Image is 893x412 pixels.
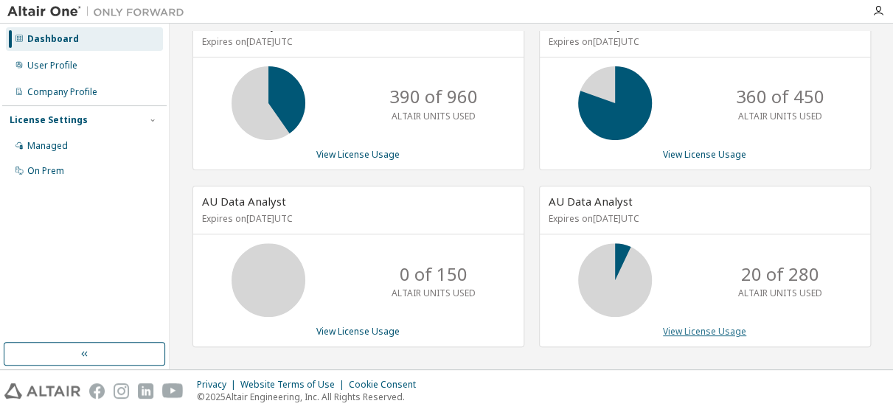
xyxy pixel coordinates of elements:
p: Expires on [DATE] UTC [202,35,511,48]
p: ALTAIR UNITS USED [392,287,476,299]
div: Company Profile [27,86,97,98]
img: altair_logo.svg [4,383,80,399]
p: 20 of 280 [741,262,819,287]
p: 360 of 450 [736,84,824,109]
img: instagram.svg [114,383,129,399]
p: ALTAIR UNITS USED [738,287,822,299]
span: AU Data Analyst [202,194,286,209]
div: User Profile [27,60,77,71]
p: 390 of 960 [389,84,478,109]
div: Managed [27,140,68,152]
p: Expires on [DATE] UTC [549,212,858,225]
a: View License Usage [316,148,400,161]
a: View License Usage [316,325,400,338]
a: View License Usage [663,325,746,338]
p: ALTAIR UNITS USED [392,110,476,122]
div: Cookie Consent [349,379,425,391]
div: On Prem [27,165,64,177]
span: AU Data Analyst [549,194,633,209]
p: Expires on [DATE] UTC [549,35,858,48]
img: facebook.svg [89,383,105,399]
p: © 2025 Altair Engineering, Inc. All Rights Reserved. [197,391,425,403]
img: youtube.svg [162,383,184,399]
div: License Settings [10,114,88,126]
a: View License Usage [663,148,746,161]
img: Altair One [7,4,192,19]
p: Expires on [DATE] UTC [202,212,511,225]
img: linkedin.svg [138,383,153,399]
p: ALTAIR UNITS USED [738,110,822,122]
p: 0 of 150 [400,262,468,287]
div: Privacy [197,379,240,391]
div: Website Terms of Use [240,379,349,391]
div: Dashboard [27,33,79,45]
